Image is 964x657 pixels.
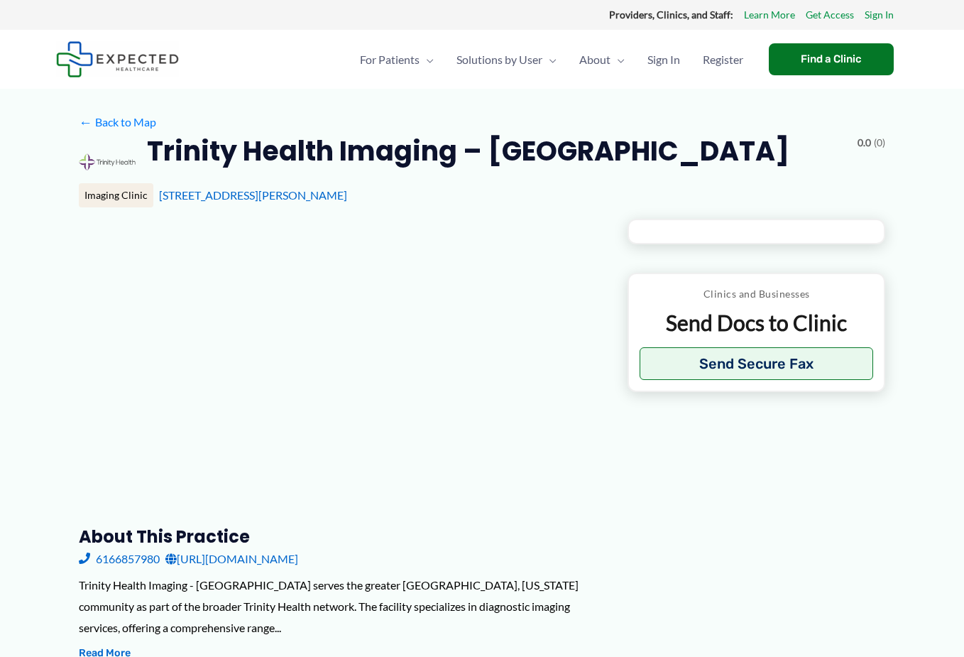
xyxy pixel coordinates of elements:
[806,6,854,24] a: Get Access
[610,35,625,85] span: Menu Toggle
[640,309,873,337] p: Send Docs to Clinic
[147,134,789,168] h2: Trinity Health Imaging – [GEOGRAPHIC_DATA]
[542,35,557,85] span: Menu Toggle
[445,35,568,85] a: Solutions by UserMenu Toggle
[691,35,755,85] a: Register
[79,526,605,548] h3: About this practice
[349,35,755,85] nav: Primary Site Navigation
[640,285,873,303] p: Clinics and Businesses
[865,6,894,24] a: Sign In
[858,134,871,152] span: 0.0
[79,575,605,638] div: Trinity Health Imaging - [GEOGRAPHIC_DATA] serves the greater [GEOGRAPHIC_DATA], [US_STATE] commu...
[165,548,298,570] a: [URL][DOMAIN_NAME]
[640,347,873,380] button: Send Secure Fax
[647,35,680,85] span: Sign In
[79,115,92,129] span: ←
[703,35,743,85] span: Register
[56,41,179,77] img: Expected Healthcare Logo - side, dark font, small
[609,9,733,21] strong: Providers, Clinics, and Staff:
[744,6,795,24] a: Learn More
[636,35,691,85] a: Sign In
[349,35,445,85] a: For PatientsMenu Toggle
[79,183,153,207] div: Imaging Clinic
[579,35,610,85] span: About
[159,188,347,202] a: [STREET_ADDRESS][PERSON_NAME]
[874,134,885,152] span: (0)
[420,35,434,85] span: Menu Toggle
[769,43,894,75] a: Find a Clinic
[456,35,542,85] span: Solutions by User
[79,112,156,133] a: ←Back to Map
[568,35,636,85] a: AboutMenu Toggle
[360,35,420,85] span: For Patients
[79,548,160,570] a: 6166857980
